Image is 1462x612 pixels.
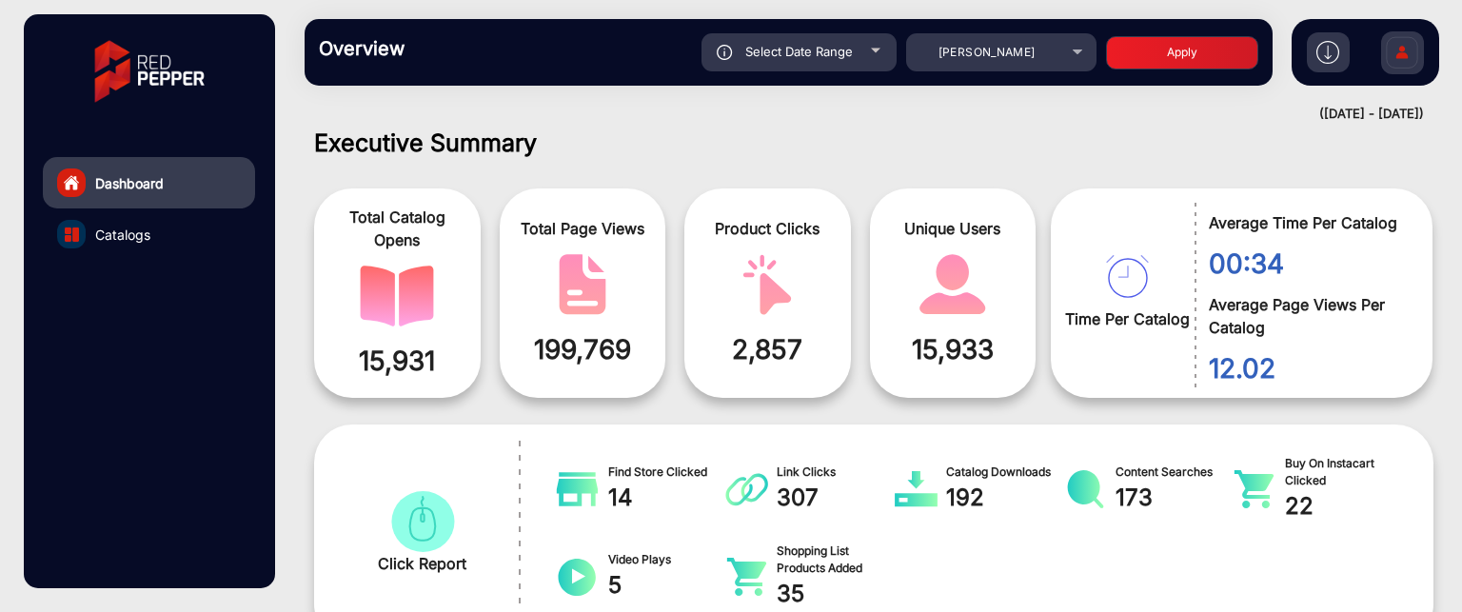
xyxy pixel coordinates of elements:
[360,266,434,326] img: catalog
[286,105,1424,124] div: ([DATE] - [DATE])
[378,552,466,575] span: Click Report
[699,217,837,240] span: Product Clicks
[895,470,938,508] img: catalog
[556,558,599,596] img: catalog
[319,37,585,60] h3: Overview
[95,225,150,245] span: Catalogs
[730,254,804,315] img: catalog
[63,174,80,191] img: home
[385,491,460,552] img: catalog
[608,568,726,602] span: 5
[314,128,1433,157] h1: Executive Summary
[1209,348,1404,388] span: 12.02
[65,227,79,242] img: catalog
[717,45,733,60] img: icon
[1064,470,1107,508] img: catalog
[328,341,466,381] span: 15,931
[777,543,895,577] span: Shopping List Products Added
[777,464,895,481] span: Link Clicks
[884,217,1022,240] span: Unique Users
[1285,455,1403,489] span: Buy On Instacart Clicked
[1106,36,1258,69] button: Apply
[608,464,726,481] span: Find Store Clicked
[545,254,620,315] img: catalog
[1285,489,1403,523] span: 22
[608,551,726,568] span: Video Plays
[514,217,652,240] span: Total Page Views
[1382,22,1422,89] img: Sign%20Up.svg
[43,157,255,208] a: Dashboard
[946,464,1064,481] span: Catalog Downloads
[1316,41,1339,64] img: h2download.svg
[95,173,164,193] span: Dashboard
[1116,481,1234,515] span: 173
[745,44,853,59] span: Select Date Range
[81,24,218,119] img: vmg-logo
[777,481,895,515] span: 307
[1209,293,1404,339] span: Average Page Views Per Catalog
[1106,255,1149,298] img: catalog
[777,577,895,611] span: 35
[699,329,837,369] span: 2,857
[514,329,652,369] span: 199,769
[725,558,768,596] img: catalog
[43,208,255,260] a: Catalogs
[328,206,466,251] span: Total Catalog Opens
[1209,244,1404,284] span: 00:34
[608,481,726,515] span: 14
[1209,211,1404,234] span: Average Time Per Catalog
[556,470,599,508] img: catalog
[884,329,1022,369] span: 15,933
[916,254,990,315] img: catalog
[938,45,1036,59] span: [PERSON_NAME]
[946,481,1064,515] span: 192
[1233,470,1275,508] img: catalog
[725,470,768,508] img: catalog
[1116,464,1234,481] span: Content Searches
